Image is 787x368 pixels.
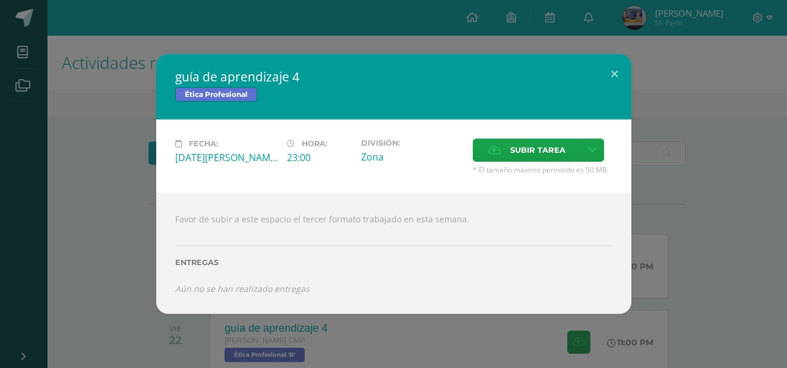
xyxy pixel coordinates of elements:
h2: guía de aprendizaje 4 [175,68,612,85]
button: Close (Esc) [598,54,631,95]
span: Fecha: [189,139,218,148]
div: Zona [361,150,463,163]
div: [DATE][PERSON_NAME] [175,151,277,164]
span: Subir tarea [510,139,565,161]
span: * El tamaño máximo permitido es 50 MB [473,165,612,175]
label: División: [361,139,463,147]
div: 23:00 [287,151,352,164]
span: Ética Profesional [175,87,257,102]
i: Aún no se han realizado entregas [175,283,309,294]
label: Entregas [175,258,612,267]
div: Favor de subir a este espacio el tercer formato trabajado en esta semana. [156,194,631,314]
span: Hora: [302,139,327,148]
